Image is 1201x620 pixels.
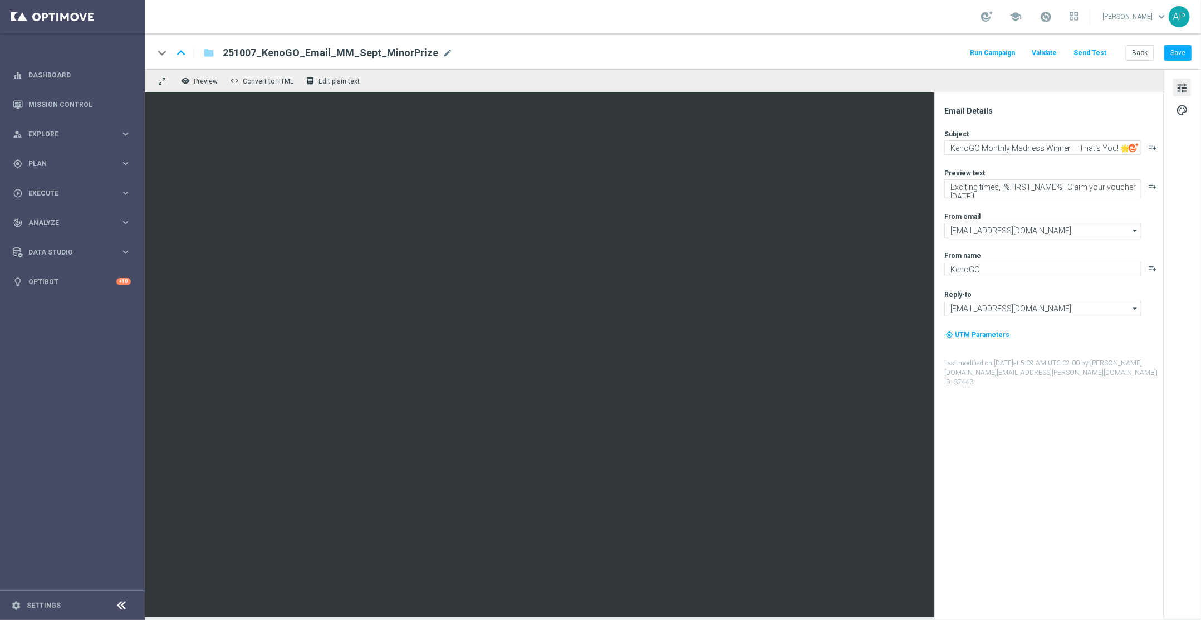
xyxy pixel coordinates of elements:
label: From name [944,251,981,260]
i: folder [203,46,214,60]
label: Subject [944,130,969,139]
button: playlist_add [1148,264,1157,273]
span: school [1009,11,1022,23]
a: Mission Control [28,90,131,119]
i: equalizer [13,70,23,80]
button: my_location UTM Parameters [944,329,1011,341]
button: gps_fixed Plan keyboard_arrow_right [12,159,131,168]
div: Execute [13,188,120,198]
button: track_changes Analyze keyboard_arrow_right [12,218,131,227]
a: Settings [27,602,61,609]
button: Back [1126,45,1154,61]
span: Data Studio [28,249,120,256]
img: optiGenie.svg [1129,143,1139,153]
button: Save [1164,45,1192,61]
a: Optibot [28,267,116,296]
input: Select [944,301,1141,316]
a: Dashboard [28,60,131,90]
button: play_circle_outline Execute keyboard_arrow_right [12,189,131,198]
span: keyboard_arrow_down [1155,11,1168,23]
i: person_search [13,129,23,139]
span: UTM Parameters [955,331,1009,339]
i: my_location [945,331,953,339]
i: gps_fixed [13,159,23,169]
button: receipt Edit plain text [303,74,365,88]
button: Run Campaign [968,46,1017,61]
button: remove_red_eye Preview [178,74,223,88]
i: keyboard_arrow_up [173,45,189,61]
i: keyboard_arrow_right [120,129,131,139]
div: Plan [13,159,120,169]
i: keyboard_arrow_right [120,217,131,228]
span: Validate [1032,49,1057,57]
span: Explore [28,131,120,138]
span: Preview [194,77,218,85]
button: person_search Explore keyboard_arrow_right [12,130,131,139]
i: keyboard_arrow_right [120,158,131,169]
span: tune [1176,81,1188,95]
span: 251007_KenoGO_Email_MM_Sept_MinorPrize [223,46,438,60]
span: Execute [28,190,120,197]
div: +10 [116,278,131,285]
i: keyboard_arrow_right [120,247,131,257]
button: equalizer Dashboard [12,71,131,80]
button: playlist_add [1148,182,1157,191]
label: Preview text [944,169,985,178]
div: AP [1169,6,1190,27]
span: code [230,76,239,85]
button: lightbulb Optibot +10 [12,277,131,286]
i: arrow_drop_down [1130,223,1141,238]
label: Last modified on [DATE] at 5:09 AM UTC-02:00 by [PERSON_NAME][DOMAIN_NAME][EMAIL_ADDRESS][PERSON_... [944,359,1163,387]
div: Analyze [13,218,120,228]
button: Send Test [1072,46,1108,61]
input: Select [944,223,1141,238]
button: Mission Control [12,100,131,109]
div: Mission Control [13,90,131,119]
button: code Convert to HTML [227,74,298,88]
span: Convert to HTML [243,77,293,85]
i: receipt [306,76,315,85]
i: remove_red_eye [181,76,190,85]
i: lightbulb [13,277,23,287]
div: Data Studio [13,247,120,257]
span: Edit plain text [318,77,360,85]
button: folder [202,44,215,62]
div: Explore [13,129,120,139]
button: palette [1173,101,1191,119]
label: Reply-to [944,290,972,299]
div: Optibot [13,267,131,296]
span: palette [1176,103,1188,118]
button: Data Studio keyboard_arrow_right [12,248,131,257]
button: Validate [1030,46,1058,61]
i: arrow_drop_down [1130,301,1141,316]
span: mode_edit [443,48,453,58]
span: Analyze [28,219,120,226]
a: [PERSON_NAME]keyboard_arrow_down [1101,8,1169,25]
i: track_changes [13,218,23,228]
button: playlist_add [1148,143,1157,152]
div: Dashboard [13,60,131,90]
i: keyboard_arrow_right [120,188,131,198]
i: settings [11,601,21,611]
i: play_circle_outline [13,188,23,198]
span: Plan [28,160,120,167]
div: Email Details [944,106,1163,116]
label: From email [944,212,981,221]
button: tune [1173,79,1191,96]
